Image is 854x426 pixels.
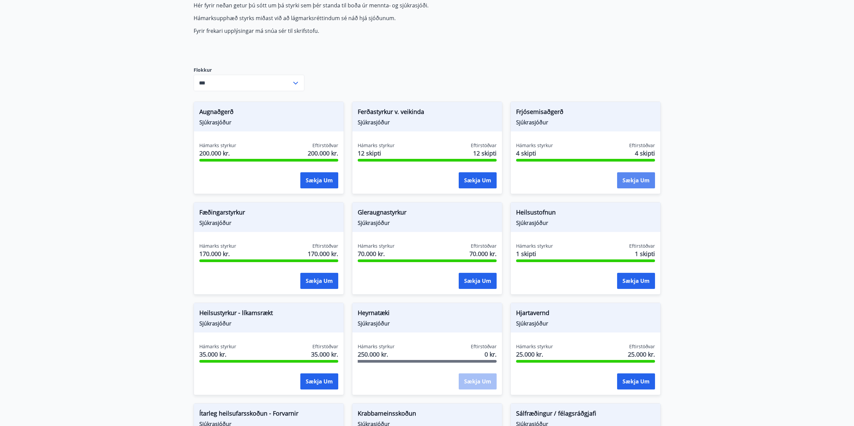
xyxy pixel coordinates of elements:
span: 4 skipti [635,149,655,158]
span: Eftirstöðvar [629,142,655,149]
button: Sækja um [300,172,338,188]
button: Sækja um [617,172,655,188]
button: Sækja um [617,273,655,289]
span: Hámarks styrkur [358,142,395,149]
span: Heilsustofnun [516,208,655,219]
span: Frjósemisaðgerð [516,107,655,119]
span: Sjúkrasjóður [199,320,338,327]
span: Fæðingarstyrkur [199,208,338,219]
span: Eftirstöðvar [312,343,338,350]
span: Gleraugnastyrkur [358,208,497,219]
button: Sækja um [459,273,497,289]
span: 35.000 kr. [311,350,338,359]
span: Sjúkrasjóður [516,119,655,126]
span: Augnaðgerð [199,107,338,119]
span: Sjúkrasjóður [516,320,655,327]
span: Hámarks styrkur [358,343,395,350]
p: Hér fyrir neðan getur þú sótt um þá styrki sem þér standa til boða úr mennta- og sjúkrasjóði. [194,2,510,9]
span: 170.000 kr. [308,249,338,258]
span: Krabbameinsskoðun [358,409,497,420]
p: Hámarksupphæð styrks miðast við að lágmarksréttindum sé náð hjá sjóðunum. [194,14,510,22]
span: Sjúkrasjóður [358,219,497,227]
span: Hámarks styrkur [199,343,236,350]
span: Eftirstöðvar [471,243,497,249]
span: 1 skipti [635,249,655,258]
span: Hámarks styrkur [199,142,236,149]
span: Sjúkrasjóður [516,219,655,227]
span: 170.000 kr. [199,249,236,258]
span: Eftirstöðvar [629,343,655,350]
span: Sjúkrasjóður [358,320,497,327]
span: 70.000 kr. [358,249,395,258]
span: 200.000 kr. [199,149,236,158]
span: Heilsustyrkur - líkamsrækt [199,308,338,320]
span: Hjartavernd [516,308,655,320]
span: 1 skipti [516,249,553,258]
span: Hámarks styrkur [199,243,236,249]
p: Fyrir frekari upplýsingar má snúa sér til skrifstofu. [194,27,510,35]
span: 35.000 kr. [199,350,236,359]
span: 70.000 kr. [469,249,497,258]
span: Eftirstöðvar [312,243,338,249]
button: Sækja um [300,373,338,389]
span: Heyrnatæki [358,308,497,320]
span: Hámarks styrkur [516,343,553,350]
span: Sjúkrasjóður [199,119,338,126]
span: Eftirstöðvar [312,142,338,149]
span: 25.000 kr. [628,350,655,359]
span: 12 skipti [473,149,497,158]
span: 12 skipti [358,149,395,158]
button: Sækja um [300,273,338,289]
span: Sálfræðingur / félagsráðgjafi [516,409,655,420]
button: Sækja um [459,172,497,188]
button: Sækja um [617,373,655,389]
span: 4 skipti [516,149,553,158]
span: Eftirstöðvar [471,343,497,350]
label: Flokkur [194,67,304,73]
span: 250.000 kr. [358,350,395,359]
span: Hámarks styrkur [358,243,395,249]
span: Ítarleg heilsufarsskoðun - Forvarnir [199,409,338,420]
span: Hámarks styrkur [516,243,553,249]
span: 25.000 kr. [516,350,553,359]
span: Ferðastyrkur v. veikinda [358,107,497,119]
span: Eftirstöðvar [471,142,497,149]
span: Eftirstöðvar [629,243,655,249]
span: 200.000 kr. [308,149,338,158]
span: Sjúkrasjóður [358,119,497,126]
span: Hámarks styrkur [516,142,553,149]
span: Sjúkrasjóður [199,219,338,227]
span: 0 kr. [485,350,497,359]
